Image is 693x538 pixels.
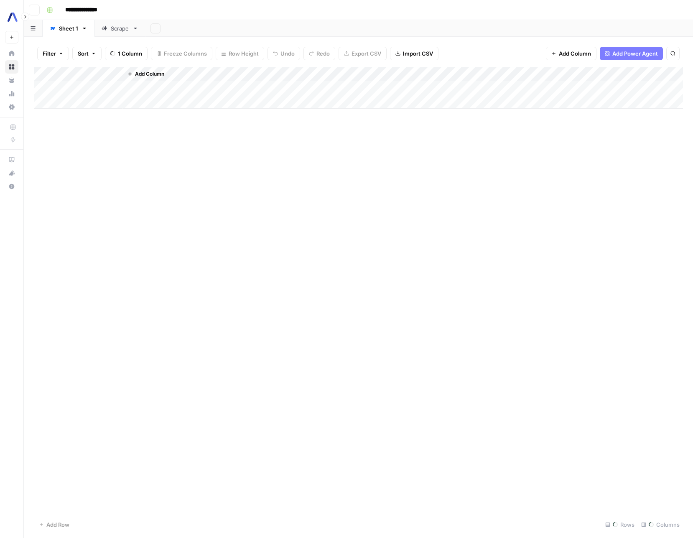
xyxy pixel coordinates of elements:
[216,47,264,60] button: Row Height
[78,49,89,58] span: Sort
[5,60,18,74] a: Browse
[5,7,18,28] button: Workspace: Assembly AI
[339,47,387,60] button: Export CSV
[5,47,18,60] a: Home
[59,24,78,33] div: Sheet 1
[5,153,18,166] a: AirOps Academy
[316,49,330,58] span: Redo
[612,49,658,58] span: Add Power Agent
[46,520,69,529] span: Add Row
[5,100,18,114] a: Settings
[546,47,596,60] button: Add Column
[151,47,212,60] button: Freeze Columns
[403,49,433,58] span: Import CSV
[352,49,381,58] span: Export CSV
[390,47,438,60] button: Import CSV
[105,47,148,60] button: 1 Column
[124,69,168,79] button: Add Column
[135,70,164,78] span: Add Column
[111,24,129,33] div: Scrape
[5,74,18,87] a: Your Data
[559,49,591,58] span: Add Column
[118,49,142,58] span: 1 Column
[34,518,74,531] button: Add Row
[229,49,259,58] span: Row Height
[94,20,145,37] a: Scrape
[37,47,69,60] button: Filter
[164,49,207,58] span: Freeze Columns
[600,47,663,60] button: Add Power Agent
[602,518,638,531] div: Rows
[5,87,18,100] a: Usage
[43,20,94,37] a: Sheet 1
[5,10,20,25] img: Assembly AI Logo
[5,180,18,193] button: Help + Support
[43,49,56,58] span: Filter
[5,166,18,180] button: What's new?
[303,47,335,60] button: Redo
[72,47,102,60] button: Sort
[5,167,18,179] div: What's new?
[280,49,295,58] span: Undo
[268,47,300,60] button: Undo
[638,518,683,531] div: Columns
